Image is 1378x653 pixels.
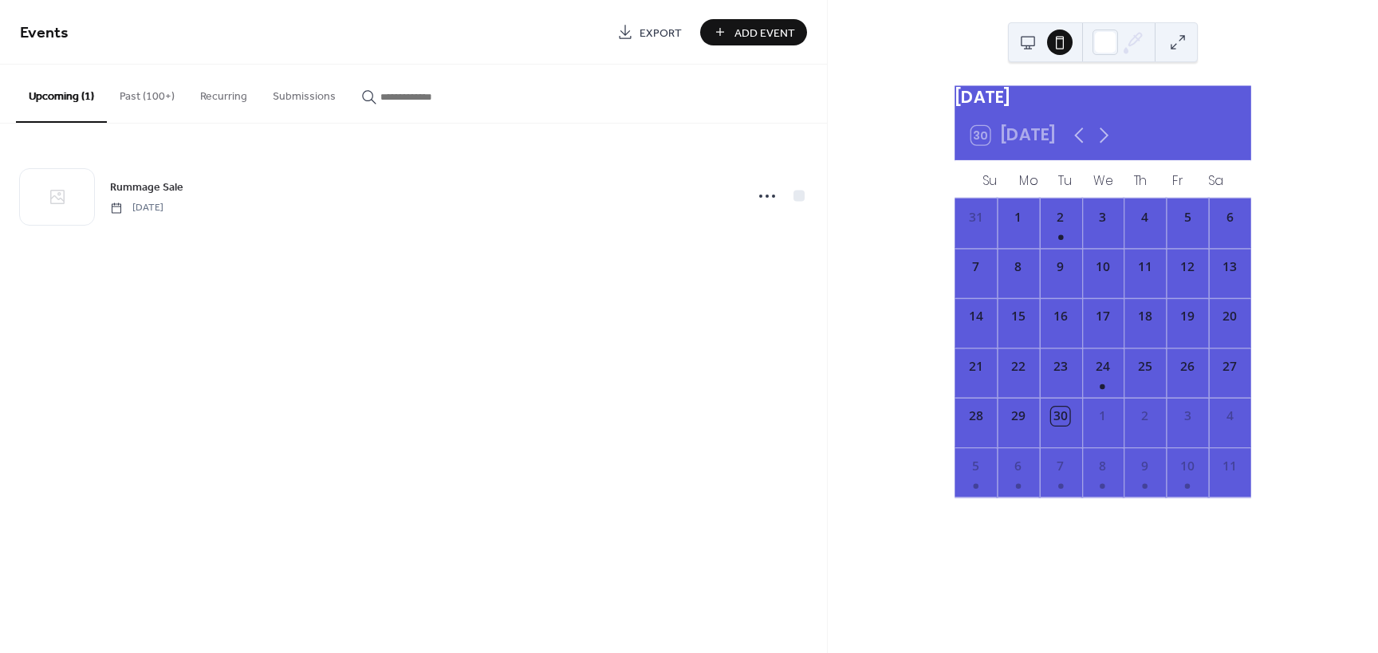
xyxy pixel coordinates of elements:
div: 24 [1093,357,1112,376]
button: Submissions [260,65,348,121]
div: 20 [1220,308,1238,326]
div: Mo [1009,161,1046,199]
div: 9 [1136,457,1154,475]
div: 16 [1051,308,1069,326]
div: 23 [1051,357,1069,376]
div: 7 [1051,457,1069,475]
button: Upcoming (1) [16,65,107,123]
span: Add Event [734,25,795,41]
div: 18 [1136,308,1154,326]
div: 1 [1093,407,1112,425]
div: 8 [1093,457,1112,475]
div: 4 [1136,208,1154,226]
div: 17 [1093,308,1112,326]
button: Past (100+) [107,65,187,121]
div: 11 [1220,457,1238,475]
div: 4 [1220,407,1238,425]
div: 19 [1178,308,1196,326]
div: 6 [1009,457,1027,475]
div: 9 [1051,258,1069,276]
div: 7 [967,258,985,276]
div: 22 [1009,357,1027,376]
div: 6 [1220,208,1238,226]
span: [DATE] [110,201,163,215]
div: 2 [1051,208,1069,226]
div: 10 [1093,258,1112,276]
button: Recurring [187,65,260,121]
div: 2 [1136,407,1154,425]
div: 27 [1220,357,1238,376]
div: 8 [1009,258,1027,276]
div: 14 [967,308,985,326]
div: 28 [967,407,985,425]
div: 3 [1178,407,1196,425]
span: Events [20,18,69,49]
div: Th [1121,161,1159,199]
div: 12 [1178,258,1196,276]
div: 31 [967,208,985,226]
div: 3 [1093,208,1112,226]
div: Sa [1197,161,1234,199]
div: 30 [1051,407,1069,425]
div: 10 [1178,457,1196,475]
div: 13 [1220,258,1238,276]
div: 5 [1178,208,1196,226]
div: 21 [967,357,985,376]
a: Export [605,19,694,45]
div: [DATE] [955,85,1251,110]
div: 5 [967,457,985,475]
div: 26 [1178,357,1196,376]
div: 29 [1009,407,1027,425]
div: Tu [1046,161,1084,199]
div: Fr [1159,161,1197,199]
a: Rummage Sale [110,178,183,196]
div: We [1084,161,1121,199]
span: Rummage Sale [110,179,183,196]
div: 1 [1009,208,1027,226]
div: 15 [1009,308,1027,326]
div: 25 [1136,357,1154,376]
div: 11 [1136,258,1154,276]
button: Add Event [700,19,807,45]
div: Su [971,161,1009,199]
span: Export [640,25,682,41]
